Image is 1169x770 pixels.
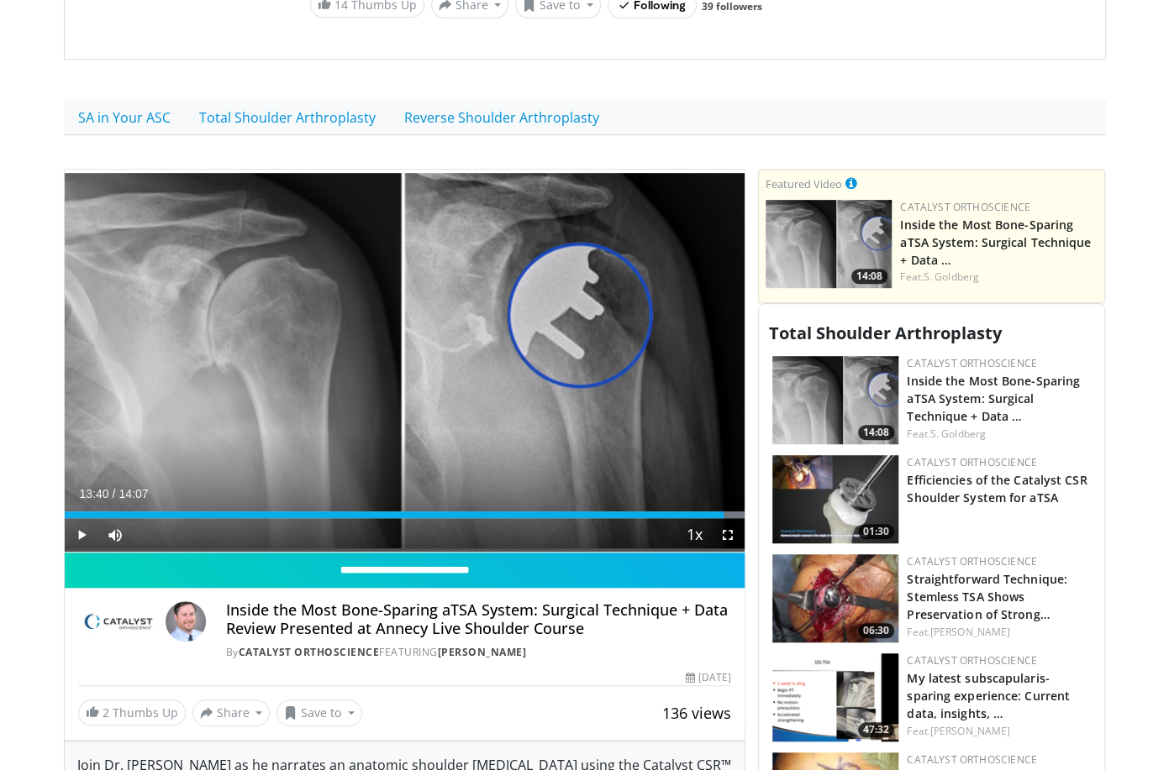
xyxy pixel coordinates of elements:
[772,554,898,642] img: 9da787ca-2dfb-43c1-a0a8-351c907486d2.png.150x105_q85_crop-smart_upscale.png
[907,373,1080,424] a: Inside the Most Bone-Sparing aTSA System: Surgical Technique + Data …
[772,455,898,543] img: fb133cba-ae71-4125-a373-0117bb5c96eb.150x105_q85_crop-smart_upscale.jpg
[851,269,887,284] span: 14:08
[907,554,1037,568] a: Catalyst OrthoScience
[907,625,1091,640] div: Feat.
[390,100,613,135] a: Reverse Shoulder Arthroplasty
[78,699,186,725] a: 2 Thumbs Up
[98,518,132,552] button: Mute
[711,518,745,552] button: Fullscreen
[78,601,159,642] img: Catalyst OrthoScience
[907,356,1037,370] a: Catalyst OrthoScience
[239,645,380,659] a: Catalyst OrthoScience
[900,217,1091,268] a: Inside the Most Bone-Sparing aTSA System: Surgical Technique + Data …
[900,270,1098,285] div: Feat.
[858,524,894,539] span: 01:30
[772,356,898,444] img: 9f15458b-d013-4cfd-976d-a83a3859932f.150x105_q85_crop-smart_upscale.jpg
[677,518,711,552] button: Playback Rate
[276,699,362,726] button: Save to
[192,699,271,726] button: Share
[226,601,732,637] h4: Inside the Most Bone-Sparing aTSA System: Surgical Technique + Data Review Presented at Annecy Li...
[118,487,148,500] span: 14:07
[226,645,732,660] div: By FEATURING
[166,601,206,642] img: Avatar
[766,200,892,288] img: 9f15458b-d013-4cfd-976d-a83a3859932f.150x105_q85_crop-smart_upscale.jpg
[80,487,109,500] span: 13:40
[907,571,1067,622] a: Straightforward Technique: Stemless TSA Shows Preservation of Strong…
[766,176,842,191] small: Featured Video
[113,487,116,500] span: /
[686,670,731,685] div: [DATE]
[924,270,979,284] a: S. Goldberg
[907,472,1087,505] a: Efficiencies of the Catalyst CSR Shoulder System for aTSA
[65,170,745,553] video-js: Video Player
[103,705,109,720] span: 2
[65,518,98,552] button: Play
[662,703,731,723] span: 136 views
[185,100,390,135] a: Total Shoulder Arthroplasty
[907,427,1091,442] div: Feat.
[772,455,898,543] a: 01:30
[858,722,894,737] span: 47:32
[772,653,898,741] a: 47:32
[930,625,1010,639] a: [PERSON_NAME]
[858,425,894,440] span: 14:08
[766,200,892,288] a: 14:08
[772,554,898,642] a: 06:30
[438,645,527,659] a: [PERSON_NAME]
[907,653,1037,668] a: Catalyst OrthoScience
[907,670,1070,721] a: My latest subscapularis-sparing experience: Current data, insights, …
[65,511,745,518] div: Progress Bar
[907,752,1037,767] a: Catalyst OrthoScience
[772,653,898,741] img: 80373a9b-554e-45fa-8df5-19b638f02d60.png.150x105_q85_crop-smart_upscale.png
[858,623,894,638] span: 06:30
[900,200,1030,214] a: Catalyst OrthoScience
[930,724,1010,738] a: [PERSON_NAME]
[907,724,1091,739] div: Feat.
[769,322,1002,344] span: Total Shoulder Arthroplasty
[907,455,1037,469] a: Catalyst OrthoScience
[772,356,898,444] a: 14:08
[930,427,986,441] a: S. Goldberg
[64,100,185,135] a: SA in Your ASC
